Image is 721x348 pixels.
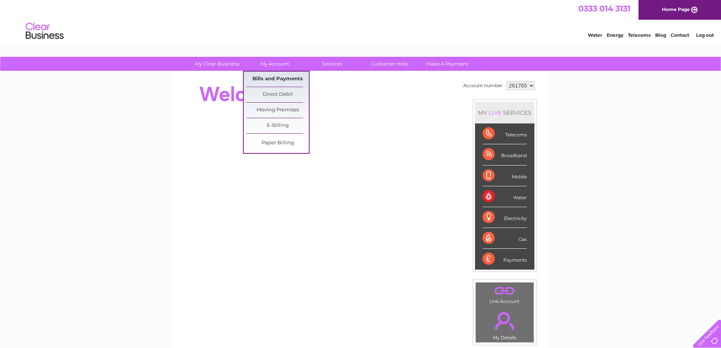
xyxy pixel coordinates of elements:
[301,57,363,71] a: Services
[475,306,534,343] td: My Details
[578,4,631,13] a: 0333 014 3131
[483,207,527,228] div: Electricity
[483,249,527,269] div: Payments
[246,118,309,133] a: E-Billing
[588,32,602,38] a: Water
[478,307,532,334] a: .
[25,20,64,43] img: logo.png
[483,144,527,165] div: Broadband
[246,72,309,87] a: Bills and Payments
[671,32,689,38] a: Contact
[416,57,478,71] a: Make A Payment
[655,32,666,38] a: Blog
[487,109,503,116] div: LIVE
[186,57,248,71] a: My Clear Business
[483,186,527,207] div: Water
[475,102,534,123] div: MY SERVICES
[461,79,505,92] td: Account number
[483,123,527,144] div: Telecoms
[358,57,421,71] a: Customer Help
[696,32,714,38] a: Log out
[628,32,651,38] a: Telecoms
[246,136,309,151] a: Paper Billing
[483,228,527,249] div: Gas
[607,32,623,38] a: Energy
[182,4,540,37] div: Clear Business is a trading name of Verastar Limited (registered in [GEOGRAPHIC_DATA] No. 3667643...
[246,103,309,118] a: Moving Premises
[478,284,532,298] a: .
[246,87,309,102] a: Direct Debit
[483,165,527,186] div: Mobile
[475,282,534,306] td: Link Account
[243,57,306,71] a: My Account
